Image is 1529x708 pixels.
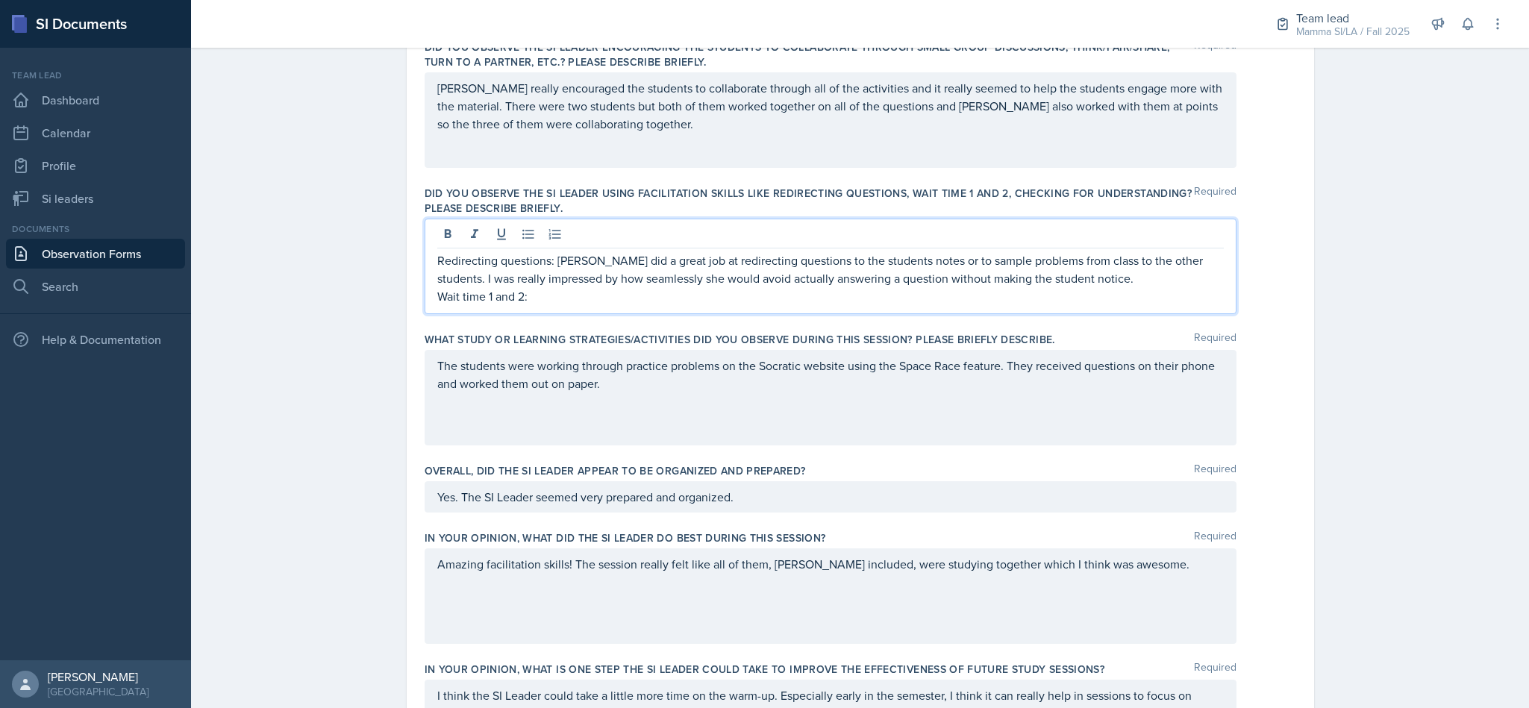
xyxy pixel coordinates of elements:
div: Help & Documentation [6,325,185,354]
span: Required [1194,186,1236,216]
a: Search [6,272,185,301]
label: Did you observe the SI Leader encouraging the students to collaborate through small group discuss... [425,40,1194,69]
div: Team lead [1296,9,1410,27]
label: Overall, did the SI Leader appear to be organized and prepared? [425,463,806,478]
div: [GEOGRAPHIC_DATA] [48,684,148,699]
label: In your opinion, what did the SI Leader do BEST during this session? [425,530,826,545]
span: Required [1194,662,1236,677]
p: Yes. The SI Leader seemed very prepared and organized. [437,488,1224,506]
p: The students were working through practice problems on the Socratic website using the Space Race ... [437,357,1224,392]
span: Required [1194,463,1236,478]
a: Si leaders [6,184,185,213]
a: Calendar [6,118,185,148]
span: Required [1194,530,1236,545]
span: Required [1194,332,1236,347]
label: In your opinion, what is ONE step the SI Leader could take to improve the effectiveness of future... [425,662,1105,677]
p: Redirecting questions: [PERSON_NAME] did a great job at redirecting questions to the students not... [437,251,1224,287]
div: Team lead [6,69,185,82]
a: Dashboard [6,85,185,115]
p: Wait time 1 and 2: [437,287,1224,305]
div: Documents [6,222,185,236]
p: Amazing facilitation skills! The session really felt like all of them, [PERSON_NAME] included, we... [437,555,1224,573]
div: [PERSON_NAME] [48,669,148,684]
div: Mamma SI/LA / Fall 2025 [1296,24,1410,40]
a: Profile [6,151,185,181]
a: Observation Forms [6,239,185,269]
p: [PERSON_NAME] really encouraged the students to collaborate through all of the activities and it ... [437,79,1224,133]
label: Did you observe the SI Leader using facilitation skills like redirecting questions, wait time 1 a... [425,186,1194,216]
label: What study or learning strategies/activities did you observe during this session? Please briefly ... [425,332,1055,347]
span: Required [1194,40,1236,69]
